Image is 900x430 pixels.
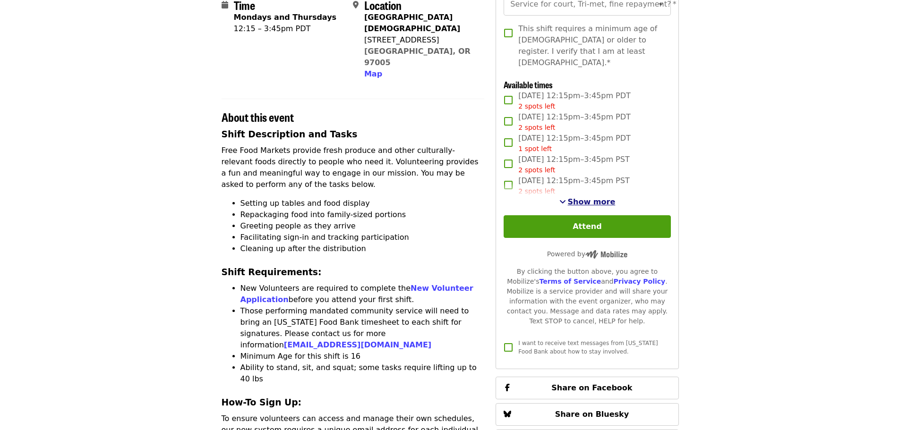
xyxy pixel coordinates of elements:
[504,267,670,326] div: By clicking the button above, you agree to Mobilize's and . Mobilize is a service provider and wi...
[585,250,627,259] img: Powered by Mobilize
[613,278,665,285] a: Privacy Policy
[222,109,294,125] span: About this event
[240,283,485,305] li: New Volunteers are required to complete the before you attend your first shift.
[240,198,485,209] li: Setting up tables and food display
[518,166,555,174] span: 2 spots left
[504,215,670,238] button: Attend
[496,403,678,426] button: Share on Bluesky
[364,69,382,78] span: Map
[240,243,485,254] li: Cleaning up after the distribution
[240,351,485,362] li: Minimum Age for this shift is 16
[518,133,631,154] span: [DATE] 12:15pm–3:45pm PDT
[496,377,678,399] button: Share on Facebook
[555,410,629,419] span: Share on Bluesky
[504,78,553,91] span: Available times
[234,23,337,34] div: 12:15 – 3:45pm PDT
[222,0,228,9] i: calendar icon
[518,111,631,133] span: [DATE] 12:15pm–3:45pm PDT
[240,362,485,385] li: Ability to stand, sit, and squat; some tasks require lifting up to 40 lbs
[518,187,555,195] span: 2 spots left
[240,220,485,232] li: Greeting people as they arrive
[222,266,485,279] h3: Shift Requirements:
[518,154,629,175] span: [DATE] 12:15pm–3:45pm PST
[518,145,552,152] span: 1 spot left
[364,47,471,67] a: [GEOGRAPHIC_DATA], OR 97005
[364,34,477,46] div: [STREET_ADDRESS]
[518,23,663,68] span: This shift requires a minimum age of [DEMOGRAPHIC_DATA] or older to register. I verify that I am ...
[240,284,473,304] a: New Volunteer Application
[364,68,382,80] button: Map
[240,209,485,220] li: Repackaging food into family-sized portions
[518,124,555,131] span: 2 spots left
[240,232,485,243] li: Facilitating sign-in and tracking participation
[568,197,616,206] span: Show more
[222,145,485,190] p: Free Food Markets provide fresh produce and other culturally-relevant foods directly to people wh...
[364,13,460,33] strong: [GEOGRAPHIC_DATA][DEMOGRAPHIC_DATA]
[284,340,431,349] a: [EMAIL_ADDRESS][DOMAIN_NAME]
[518,340,658,355] span: I want to receive text messages from [US_STATE] Food Bank about how to stay involved.
[518,90,631,111] span: [DATE] 12:15pm–3:45pm PDT
[551,383,632,392] span: Share on Facebook
[539,278,601,285] a: Terms of Service
[518,102,555,110] span: 2 spots left
[353,0,359,9] i: map-marker-alt icon
[559,196,616,208] button: See more timeslots
[240,305,485,351] li: Those performing mandated community service will need to bring an [US_STATE] Food Bank timesheet ...
[518,175,629,196] span: [DATE] 12:15pm–3:45pm PST
[547,250,627,258] span: Powered by
[222,397,302,407] strong: How-To Sign Up:
[234,13,337,22] strong: Mondays and Thursdays
[222,128,485,141] h3: Shift Description and Tasks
